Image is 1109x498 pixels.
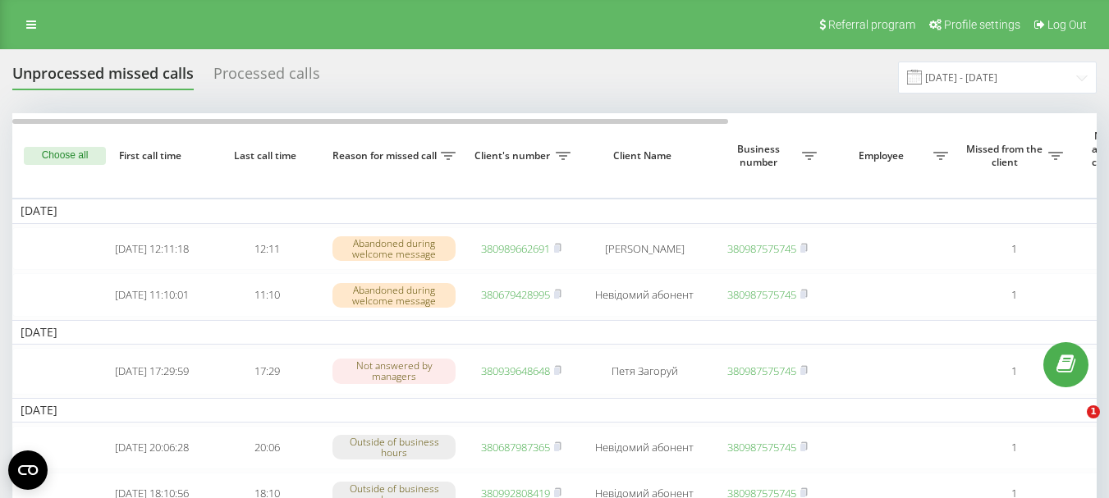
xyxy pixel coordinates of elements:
[579,426,710,469] td: Невідомий абонент
[332,435,456,459] div: Outside of business hours
[222,149,311,162] span: Last call time
[213,65,320,90] div: Processed calls
[209,227,324,271] td: 12:11
[209,348,324,394] td: 17:29
[209,273,324,317] td: 11:10
[579,227,710,271] td: [PERSON_NAME]
[727,241,796,256] a: 380987575745
[1053,405,1093,445] iframe: Intercom live chat
[12,65,194,90] div: Unprocessed missed calls
[1047,18,1087,31] span: Log Out
[727,363,796,378] a: 380987575745
[593,149,696,162] span: Client Name
[956,426,1071,469] td: 1
[481,241,550,256] a: 380989662691
[24,147,106,165] button: Choose all
[332,236,456,261] div: Abandoned during welcome message
[481,363,550,378] a: 380939648648
[472,149,556,162] span: Client's number
[481,287,550,302] a: 380679428995
[956,273,1071,317] td: 1
[833,149,933,162] span: Employee
[965,143,1048,168] span: Missed from the client
[1087,405,1100,418] span: 1
[481,440,550,455] a: 380687987365
[828,18,915,31] span: Referral program
[718,143,802,168] span: Business number
[94,426,209,469] td: [DATE] 20:06:28
[727,287,796,302] a: 380987575745
[727,440,796,455] a: 380987575745
[956,348,1071,394] td: 1
[579,348,710,394] td: Петя Загоруй
[94,227,209,271] td: [DATE] 12:11:18
[944,18,1020,31] span: Profile settings
[579,273,710,317] td: Невідомий абонент
[956,227,1071,271] td: 1
[209,426,324,469] td: 20:06
[108,149,196,162] span: First call time
[332,359,456,383] div: Not answered by managers
[8,450,48,490] button: Open CMP widget
[332,149,441,162] span: Reason for missed call
[94,348,209,394] td: [DATE] 17:29:59
[332,283,456,308] div: Abandoned during welcome message
[94,273,209,317] td: [DATE] 11:10:01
